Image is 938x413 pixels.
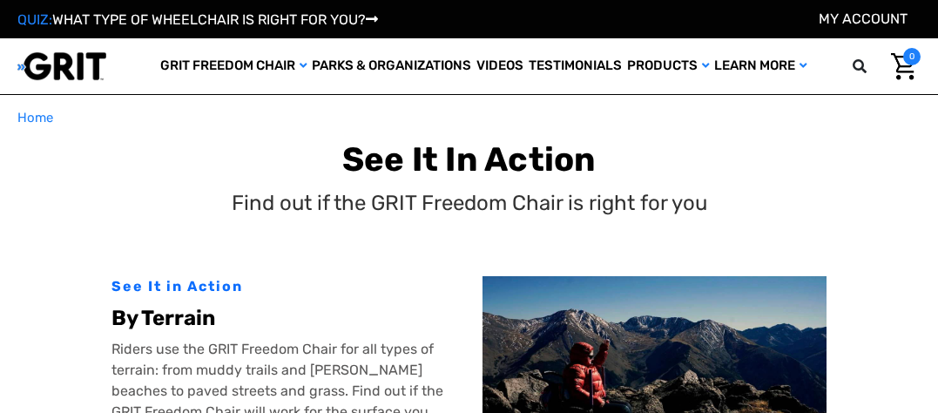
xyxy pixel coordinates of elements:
[624,38,712,94] a: Products
[111,276,456,297] div: See It in Action
[903,48,921,65] span: 0
[17,110,53,125] span: Home
[887,48,921,85] a: Cart with 0 items
[342,139,597,179] b: See It In Action
[158,38,309,94] a: GRIT Freedom Chair
[474,38,526,94] a: Videos
[819,10,908,27] a: Account
[17,11,378,28] a: QUIZ:WHAT TYPE OF WHEELCHAIR IS RIGHT FOR YOU?
[891,53,916,80] img: Cart
[111,306,215,330] b: By Terrain
[17,11,52,28] span: QUIZ:
[712,38,809,94] a: Learn More
[878,48,887,85] input: Search
[17,108,921,128] nav: Breadcrumb
[232,187,707,219] p: Find out if the GRIT Freedom Chair is right for you
[17,108,53,128] a: Home
[309,38,474,94] a: Parks & Organizations
[526,38,624,94] a: Testimonials
[17,51,106,81] img: GRIT All-Terrain Wheelchair and Mobility Equipment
